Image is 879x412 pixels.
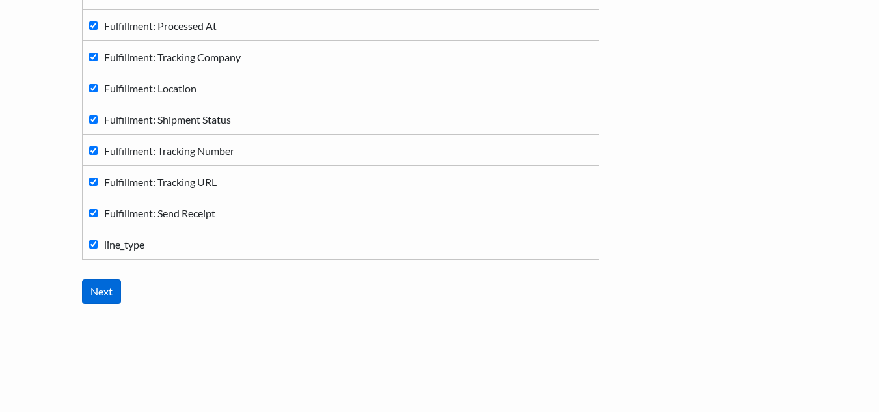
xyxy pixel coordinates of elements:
[89,146,98,155] input: Fulfillment: Tracking Number
[89,115,98,124] input: Fulfillment: Shipment Status
[104,20,217,32] span: Fulfillment: Processed At
[104,176,217,188] span: Fulfillment: Tracking URL
[104,144,234,157] span: Fulfillment: Tracking Number
[89,84,98,92] input: Fulfillment: Location
[89,240,98,249] input: line_type
[89,178,98,186] input: Fulfillment: Tracking URL
[104,238,144,251] span: line_type
[104,51,241,63] span: Fulfillment: Tracking Company
[104,82,196,94] span: Fulfillment: Location
[104,113,231,126] span: Fulfillment: Shipment Status
[814,347,863,396] iframe: Drift Widget Chat Controller
[89,53,98,61] input: Fulfillment: Tracking Company
[104,207,215,219] span: Fulfillment: Send Receipt
[82,279,121,304] input: Next
[89,21,98,30] input: Fulfillment: Processed At
[89,209,98,217] input: Fulfillment: Send Receipt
